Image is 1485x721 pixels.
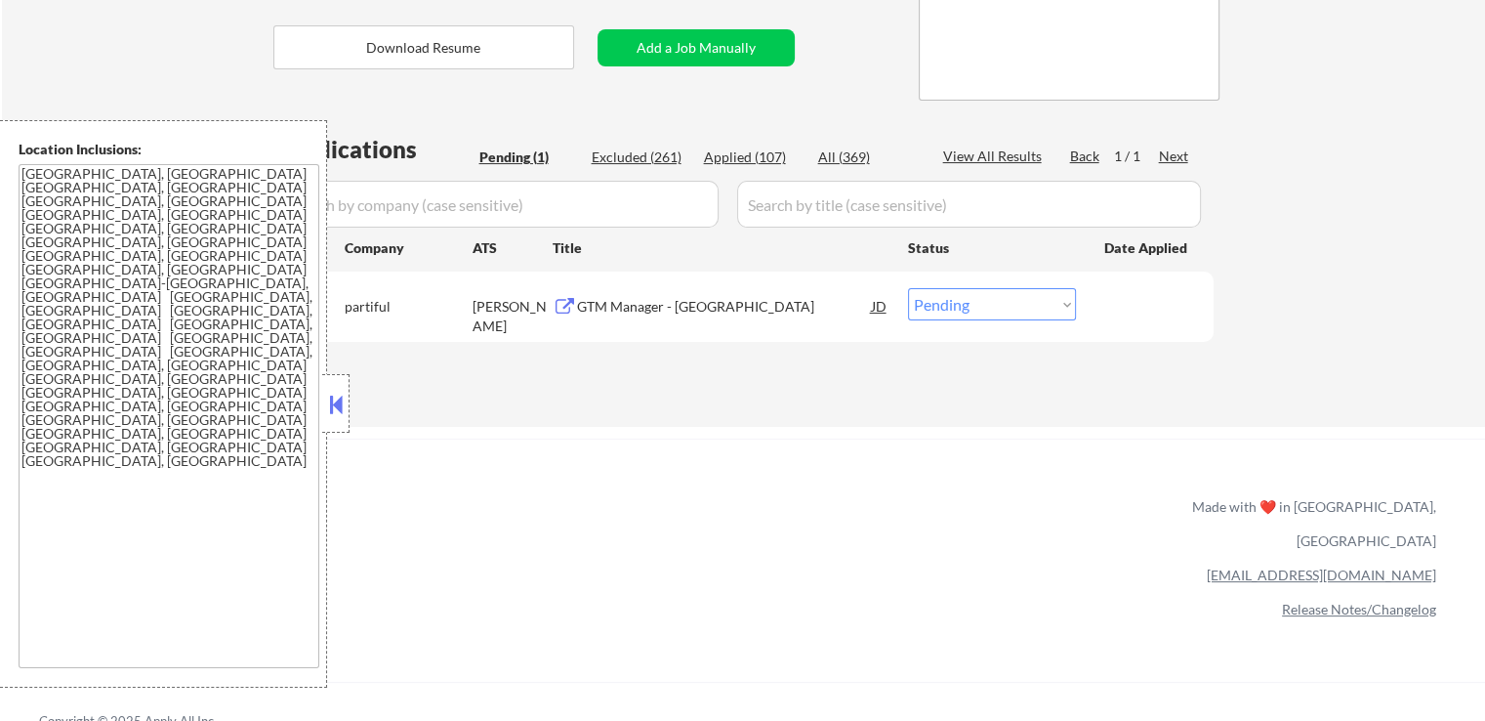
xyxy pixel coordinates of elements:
[1104,238,1190,258] div: Date Applied
[473,297,553,335] div: [PERSON_NAME]
[273,25,574,69] button: Download Resume
[345,297,473,317] div: partiful
[345,238,473,258] div: Company
[577,297,872,317] div: GTM Manager - [GEOGRAPHIC_DATA]
[473,238,553,258] div: ATS
[870,288,889,323] div: JD
[737,181,1201,228] input: Search by title (case sensitive)
[279,138,473,161] div: Applications
[1070,147,1101,166] div: Back
[598,29,795,66] button: Add a Job Manually
[818,148,916,167] div: All (369)
[1114,147,1159,166] div: 1 / 1
[908,230,1076,265] div: Status
[479,148,577,167] div: Pending (1)
[19,140,319,159] div: Location Inclusions:
[279,181,719,228] input: Search by company (case sensitive)
[1184,489,1436,558] div: Made with ❤️ in [GEOGRAPHIC_DATA], [GEOGRAPHIC_DATA]
[553,238,889,258] div: Title
[1207,567,1436,583] a: [EMAIL_ADDRESS][DOMAIN_NAME]
[592,148,689,167] div: Excluded (261)
[1159,147,1190,166] div: Next
[39,517,784,537] a: Refer & earn free applications 👯‍♀️
[704,148,802,167] div: Applied (107)
[1282,601,1436,617] a: Release Notes/Changelog
[943,147,1048,166] div: View All Results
